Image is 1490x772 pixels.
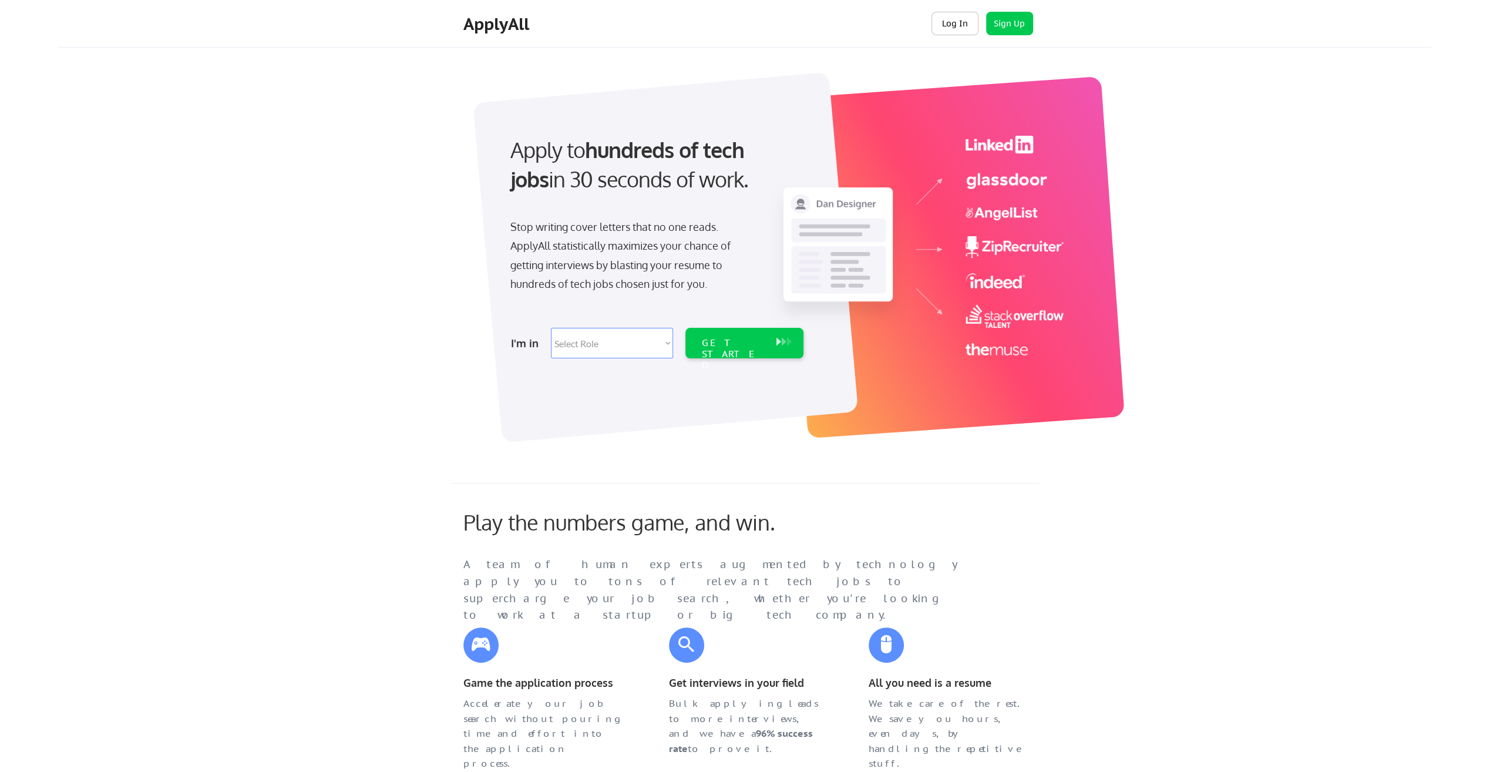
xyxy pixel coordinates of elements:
div: Bulk applying leads to more interviews, and we have a to prove it. [669,696,828,756]
div: Play the numbers game, and win. [463,509,828,535]
button: Log In [931,12,978,35]
div: A team of human experts augmented by technology apply you to tons of relevant tech jobs to superc... [463,556,980,624]
div: Accelerate your job search without pouring time and effort into the application process. [463,696,622,771]
div: I'm in [511,334,544,353]
strong: 96% success rate [669,727,815,754]
button: Sign Up [986,12,1033,35]
div: ApplyAll [463,14,533,34]
div: Get interviews in your field [669,674,828,692]
div: Stop writing cover letters that no one reads. ApplyAll statistically maximizes your chance of get... [510,217,752,294]
div: Game the application process [463,674,622,692]
div: All you need is a resume [869,674,1027,692]
div: GET STARTED [702,337,765,371]
div: Apply to in 30 seconds of work. [510,135,799,194]
strong: hundreds of tech jobs [510,136,749,192]
div: We take care of the rest. We save you hours, even days, by handling the repetitive stuff. [869,696,1027,771]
